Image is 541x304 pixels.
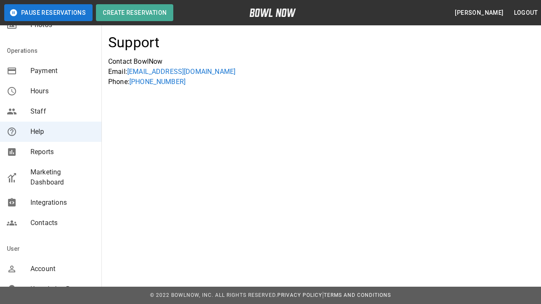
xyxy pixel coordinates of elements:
span: Help [30,127,95,137]
span: Contacts [30,218,95,228]
span: Staff [30,106,95,117]
span: Reports [30,147,95,157]
span: Payment [30,66,95,76]
a: Privacy Policy [277,292,322,298]
img: logo [249,8,296,17]
button: Logout [511,5,541,21]
a: Terms and Conditions [324,292,391,298]
span: Account [30,264,95,274]
span: Hours [30,86,95,96]
span: © 2022 BowlNow, Inc. All Rights Reserved. [150,292,277,298]
p: Email: [108,67,534,77]
span: Marketing Dashboard [30,167,95,187]
h4: Support [108,34,160,52]
button: Create Reservation [96,4,173,21]
button: Pause Reservations [4,4,93,21]
button: [PERSON_NAME] [451,5,507,21]
span: Integrations [30,198,95,208]
a: [PHONE_NUMBER] [129,78,186,86]
p: Phone: [108,77,534,87]
a: [EMAIL_ADDRESS][DOMAIN_NAME] [127,68,235,76]
p: Contact BowlNow [108,57,534,67]
span: Knowledge Base [30,284,95,294]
